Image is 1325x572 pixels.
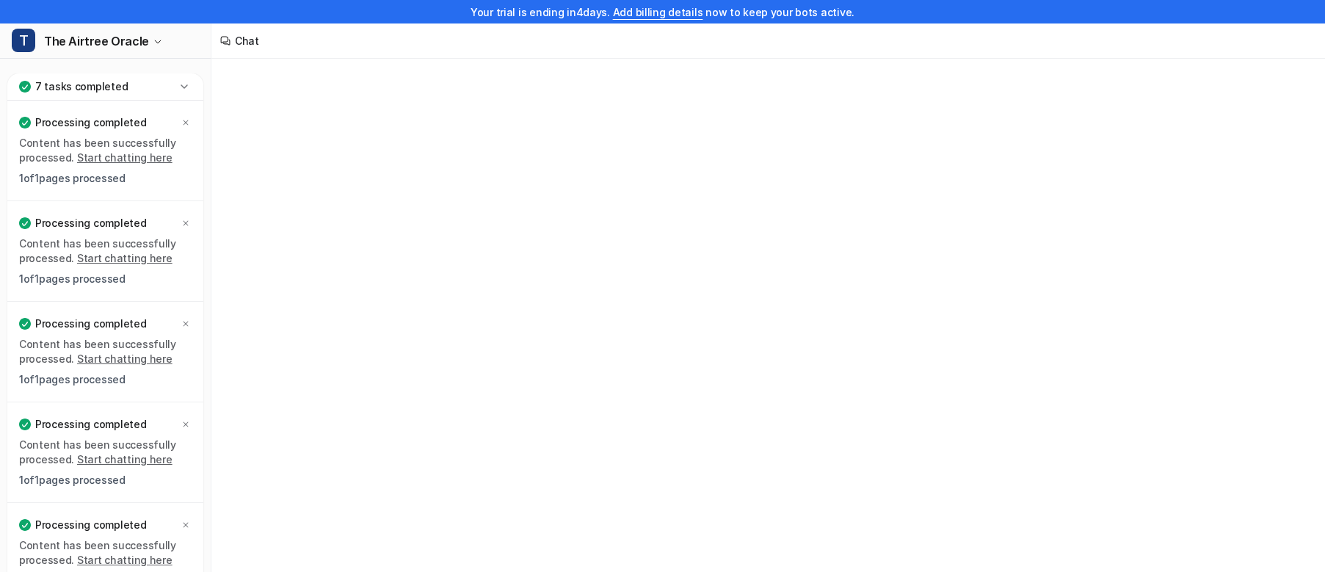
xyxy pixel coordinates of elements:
[6,68,205,88] a: Chat
[77,151,173,164] a: Start chatting here
[19,538,192,568] p: Content has been successfully processed.
[19,438,192,467] p: Content has been successfully processed.
[235,33,259,48] div: Chat
[19,171,192,186] p: 1 of 1 pages processed
[35,417,146,432] p: Processing completed
[35,316,146,331] p: Processing completed
[77,453,173,466] a: Start chatting here
[35,518,146,532] p: Processing completed
[19,337,192,366] p: Content has been successfully processed.
[77,554,173,566] a: Start chatting here
[35,115,146,130] p: Processing completed
[35,79,128,94] p: 7 tasks completed
[19,236,192,266] p: Content has been successfully processed.
[44,31,149,51] span: The Airtree Oracle
[19,473,192,488] p: 1 of 1 pages processed
[12,29,35,52] span: T
[613,6,703,18] a: Add billing details
[77,252,173,264] a: Start chatting here
[77,352,173,365] a: Start chatting here
[19,136,192,165] p: Content has been successfully processed.
[35,216,146,231] p: Processing completed
[19,272,192,286] p: 1 of 1 pages processed
[19,372,192,387] p: 1 of 1 pages processed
